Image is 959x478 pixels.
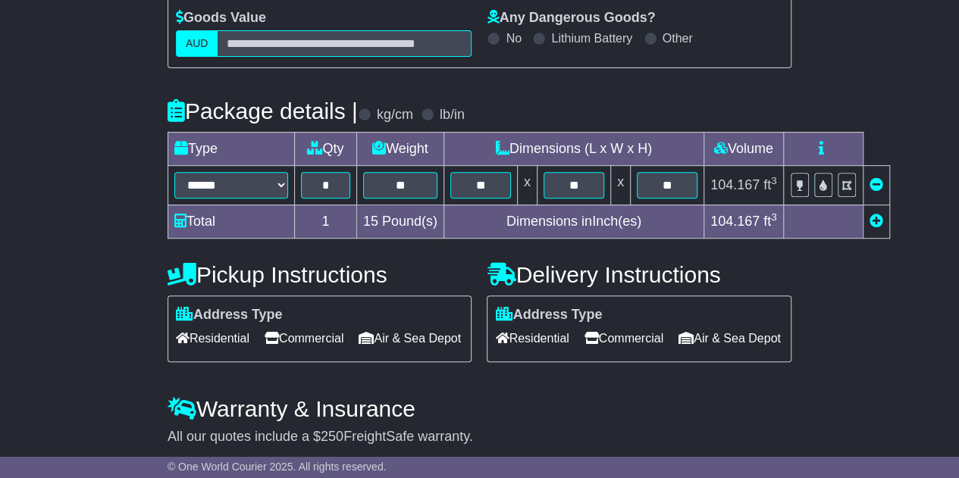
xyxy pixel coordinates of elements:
[168,461,387,473] span: © One World Courier 2025. All rights reserved.
[168,429,791,445] div: All our quotes include a $ FreightSafe warranty.
[495,326,569,350] span: Residential
[168,98,358,123] h4: Package details |
[168,396,791,421] h4: Warranty & Insurance
[487,10,655,27] label: Any Dangerous Goods?
[870,214,883,229] a: Add new item
[176,10,266,27] label: Goods Value
[176,307,283,323] label: Address Type
[763,214,777,229] span: ft
[168,132,294,165] td: Type
[610,165,630,205] td: x
[551,31,632,45] label: Lithium Battery
[870,177,883,192] a: Remove this item
[763,177,777,192] span: ft
[704,132,783,165] td: Volume
[710,177,760,192] span: 104.167
[363,214,378,229] span: 15
[294,205,356,238] td: 1
[663,31,693,45] label: Other
[771,211,777,223] sup: 3
[356,205,443,238] td: Pound(s)
[168,262,472,287] h4: Pickup Instructions
[294,132,356,165] td: Qty
[495,307,602,323] label: Address Type
[710,214,760,229] span: 104.167
[506,31,521,45] label: No
[517,165,537,205] td: x
[321,429,343,444] span: 250
[443,132,704,165] td: Dimensions (L x W x H)
[679,326,781,350] span: Air & Sea Depot
[176,30,218,57] label: AUD
[487,262,791,287] h4: Delivery Instructions
[443,205,704,238] td: Dimensions in Inch(es)
[771,175,777,186] sup: 3
[176,326,249,350] span: Residential
[168,205,294,238] td: Total
[377,107,413,123] label: kg/cm
[359,326,461,350] span: Air & Sea Depot
[356,132,443,165] td: Weight
[265,326,343,350] span: Commercial
[440,107,465,123] label: lb/in
[584,326,663,350] span: Commercial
